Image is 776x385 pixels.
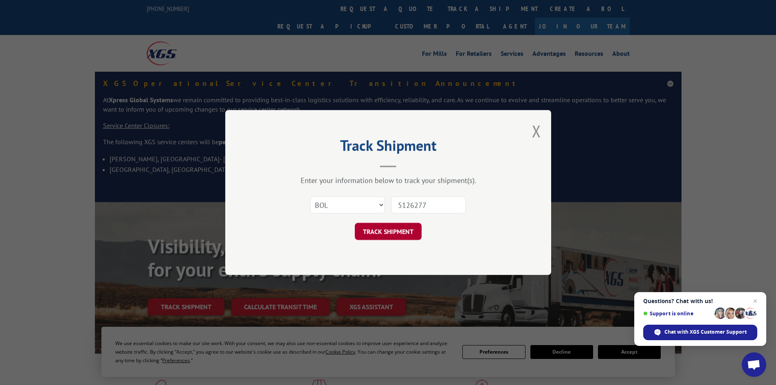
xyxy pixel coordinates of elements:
[266,140,510,155] h2: Track Shipment
[391,196,466,213] input: Number(s)
[643,298,757,304] span: Questions? Chat with us!
[742,352,766,377] a: Open chat
[643,310,712,317] span: Support is online
[664,328,747,336] span: Chat with XGS Customer Support
[643,325,757,340] span: Chat with XGS Customer Support
[532,120,541,142] button: Close modal
[266,176,510,185] div: Enter your information below to track your shipment(s).
[355,223,422,240] button: TRACK SHIPMENT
